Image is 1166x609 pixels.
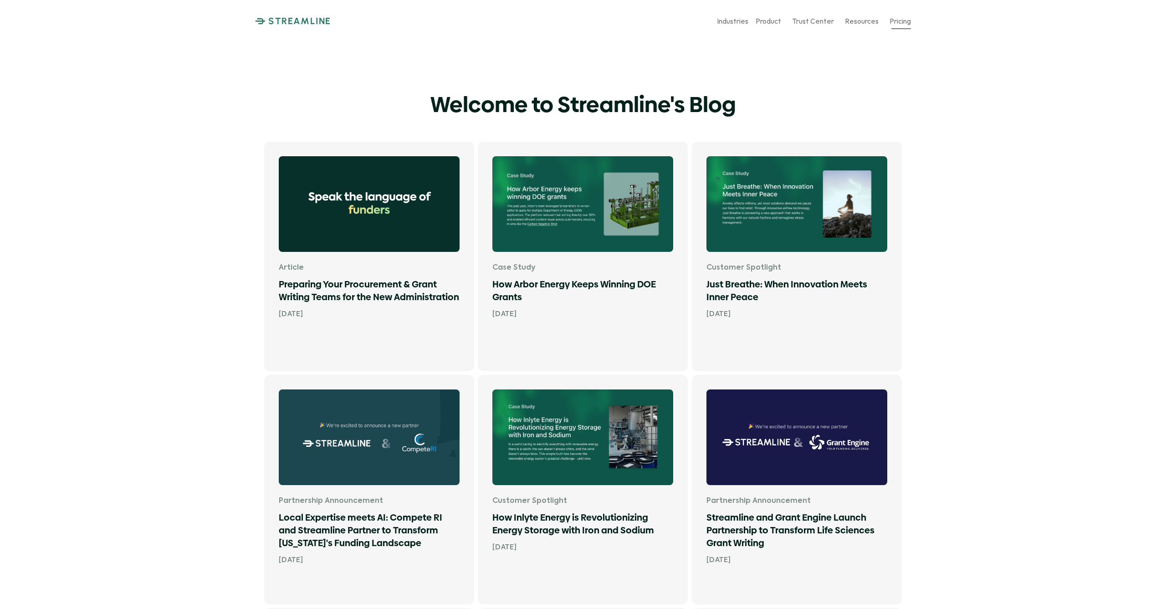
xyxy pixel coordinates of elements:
p: Partnership Announcement [706,496,887,506]
p: Pricing [890,16,911,25]
h1: Preparing Your Procurement & Grant Writing Teams for the New Administration [279,278,460,303]
p: Customer Spotlight [492,496,673,506]
a: Customer SpotlightJust Breathe: When Innovation Meets Inner Peace[DATE] [692,142,902,371]
a: How Inlyte Energy is Revolutionizing Energy Storage with Iron and SodiumCustomer SpotlightHow Inl... [478,375,688,604]
p: Case Study [492,263,673,273]
h1: Just Breathe: When Innovation Meets Inner Peace [706,278,887,303]
p: Resources [845,16,879,25]
p: [DATE] [492,308,673,320]
p: Trust Center [792,16,834,25]
a: Trust Center [792,13,834,29]
p: Customer Spotlight [706,263,887,273]
p: Article [279,263,460,273]
h1: How Arbor Energy Keeps Winning DOE Grants [492,278,673,303]
p: Product [756,16,781,25]
img: Arbor Energy’s team leveraged Streamline’s AI-driven editor to apply for multiple Department of E... [492,156,673,252]
p: [DATE] [706,308,887,320]
p: [DATE] [492,541,673,553]
h1: Local Expertise meets AI: Compete RI and Streamline Partner to Transform [US_STATE]'s Funding Lan... [279,511,460,549]
h1: Streamline and Grant Engine Launch Partnership to Transform Life Sciences Grant Writing [706,511,887,549]
p: Industries [717,16,748,25]
a: STREAMLINE [255,15,331,26]
a: Resources [845,13,879,29]
a: Partnership AnnouncementStreamline and Grant Engine Launch Partnership to Transform Life Sciences... [692,375,902,604]
p: STREAMLINE [268,15,331,26]
a: Arbor Energy’s team leveraged Streamline’s AI-driven editor to apply for multiple Department of E... [478,142,688,371]
p: [DATE] [706,554,887,566]
img: Win government funding by speaking the language of funders [279,156,460,252]
p: Partnership Announcement [279,496,460,506]
h1: How Inlyte Energy is Revolutionizing Energy Storage with Iron and Sodium [492,511,673,537]
h1: Welcome to Streamline's Blog [430,89,736,120]
p: [DATE] [279,308,460,320]
p: [DATE] [279,554,460,566]
a: Pricing [890,13,911,29]
img: How Inlyte Energy is Revolutionizing Energy Storage with Iron and Sodium [492,389,673,485]
a: Win government funding by speaking the language of fundersArticlePreparing Your Procurement & Gra... [264,142,474,371]
a: Partnership AnnouncementLocal Expertise meets AI: Compete RI and Streamline Partner to Transform ... [264,375,474,604]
